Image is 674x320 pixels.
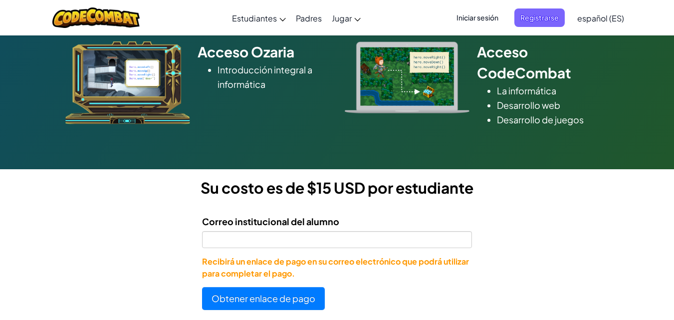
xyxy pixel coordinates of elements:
[232,13,277,23] span: Estudiantes
[345,41,469,113] img: type_real_code.png
[477,41,609,83] h2: Acceso CodeCombat
[497,98,609,112] li: Desarrollo web
[572,4,629,31] a: español (ES)
[327,4,366,31] a: Jugar
[577,13,624,23] span: español (ES)
[198,41,330,62] h2: Acceso Ozaria
[227,4,291,31] a: Estudiantes
[65,41,190,124] img: ozaria_acodus.png
[218,62,330,91] li: Introducción integral a informática
[291,4,327,31] a: Padres
[497,83,609,98] li: La informática
[450,8,504,27] button: Iniciar sesión
[332,13,352,23] span: Jugar
[497,112,609,127] li: Desarrollo de juegos
[202,256,471,280] p: Recibirá un enlace de pago en su correo electrónico que podrá utilizar para completar el pago.
[202,287,325,310] button: Obtener enlace de pago
[202,214,339,229] label: Correo institucional del alumno
[52,7,140,28] img: CodeCombat logo
[514,8,565,27] button: Registrarse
